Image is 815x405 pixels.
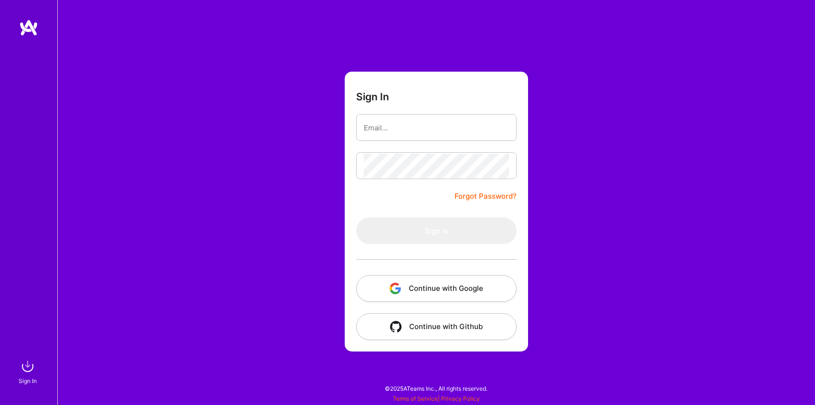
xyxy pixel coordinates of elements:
[19,19,38,36] img: logo
[356,313,517,340] button: Continue with Github
[356,275,517,302] button: Continue with Google
[356,91,389,103] h3: Sign In
[18,357,37,376] img: sign in
[20,357,37,386] a: sign inSign In
[441,395,480,402] a: Privacy Policy
[390,283,401,294] img: icon
[393,395,480,402] span: |
[356,217,517,244] button: Sign In
[57,376,815,400] div: © 2025 ATeams Inc., All rights reserved.
[364,116,509,140] input: Email...
[455,191,517,202] a: Forgot Password?
[390,321,402,332] img: icon
[393,395,438,402] a: Terms of Service
[19,376,37,386] div: Sign In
